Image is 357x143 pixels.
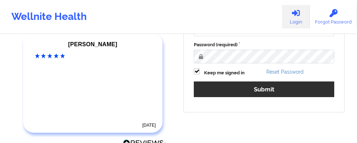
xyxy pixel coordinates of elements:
[194,81,334,97] button: Submit
[142,123,156,128] time: [DATE]
[68,41,117,47] span: [PERSON_NAME]
[282,5,310,28] a: Login
[194,41,334,48] label: Password (required)
[204,69,245,76] label: Keep me signed in
[310,5,357,28] a: Forgot Password
[266,69,304,75] a: Reset Password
